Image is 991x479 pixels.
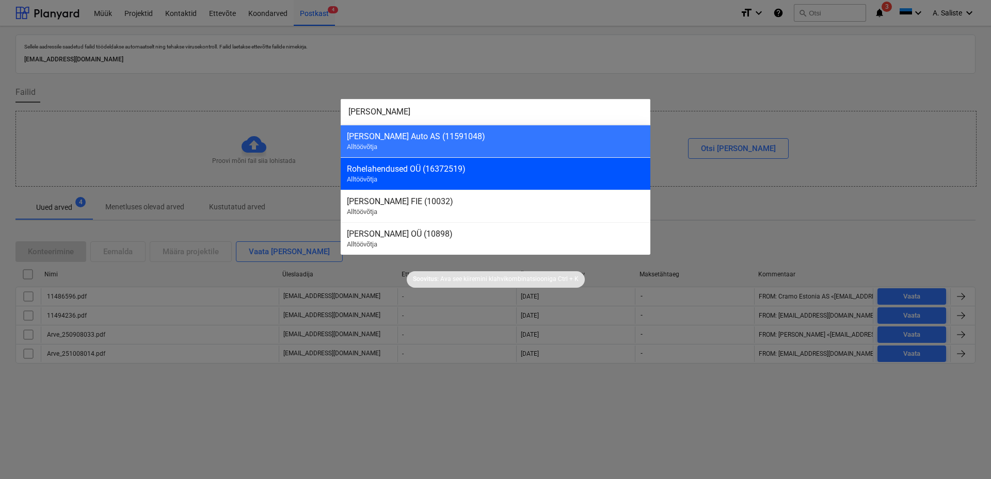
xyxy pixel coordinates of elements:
[341,99,650,125] input: Otsi projekte, eelarveridu, lepinguid, akte, alltöövõtjaid...
[341,125,650,157] div: [PERSON_NAME] Auto AS (11591048)Alltöövõtja
[558,275,579,284] p: Ctrl + K
[347,196,644,206] div: [PERSON_NAME] FIE (10032)
[407,271,585,288] div: Soovitus:Ava see kiiremini klahvikombinatsioonigaCtrl + K
[341,157,650,190] div: Rohelahendused OÜ (16372519)Alltöövõtja
[347,240,377,248] span: Alltöövõtja
[341,190,650,222] div: [PERSON_NAME] FIE (10032)Alltöövõtja
[440,275,556,284] p: Ava see kiiremini klahvikombinatsiooniga
[347,175,377,183] span: Alltöövõtja
[347,143,377,151] span: Alltöövõtja
[341,222,650,255] div: [PERSON_NAME] OÜ (10898)Alltöövõtja
[347,229,644,239] div: [PERSON_NAME] OÜ (10898)
[347,131,644,141] div: [PERSON_NAME] Auto AS (11591048)
[939,430,991,479] iframe: Chat Widget
[413,275,439,284] p: Soovitus:
[347,208,377,216] span: Alltöövõtja
[347,164,644,174] div: Rohelahendused OÜ (16372519)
